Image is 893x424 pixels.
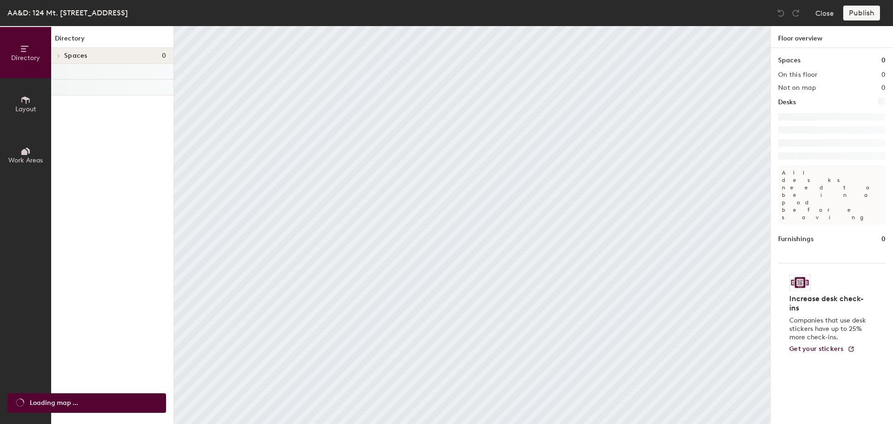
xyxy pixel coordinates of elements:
[789,345,855,353] a: Get your stickers
[881,84,886,92] h2: 0
[789,294,869,313] h4: Increase desk check-ins
[881,55,886,66] h1: 0
[771,26,893,48] h1: Floor overview
[815,6,834,20] button: Close
[881,71,886,79] h2: 0
[789,345,844,353] span: Get your stickers
[15,105,36,113] span: Layout
[778,55,800,66] h1: Spaces
[8,156,43,164] span: Work Areas
[11,54,40,62] span: Directory
[51,34,173,48] h1: Directory
[789,275,811,290] img: Sticker logo
[778,84,816,92] h2: Not on map
[789,316,869,342] p: Companies that use desk stickers have up to 25% more check-ins.
[776,8,786,18] img: Undo
[30,398,78,408] span: Loading map ...
[778,165,886,225] p: All desks need to be in a pod before saving
[7,7,128,19] div: AA&D: 124 Mt. [STREET_ADDRESS]
[791,8,800,18] img: Redo
[174,26,770,424] canvas: Map
[778,234,813,244] h1: Furnishings
[881,234,886,244] h1: 0
[778,71,818,79] h2: On this floor
[162,52,166,60] span: 0
[778,97,796,108] h1: Desks
[64,52,87,60] span: Spaces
